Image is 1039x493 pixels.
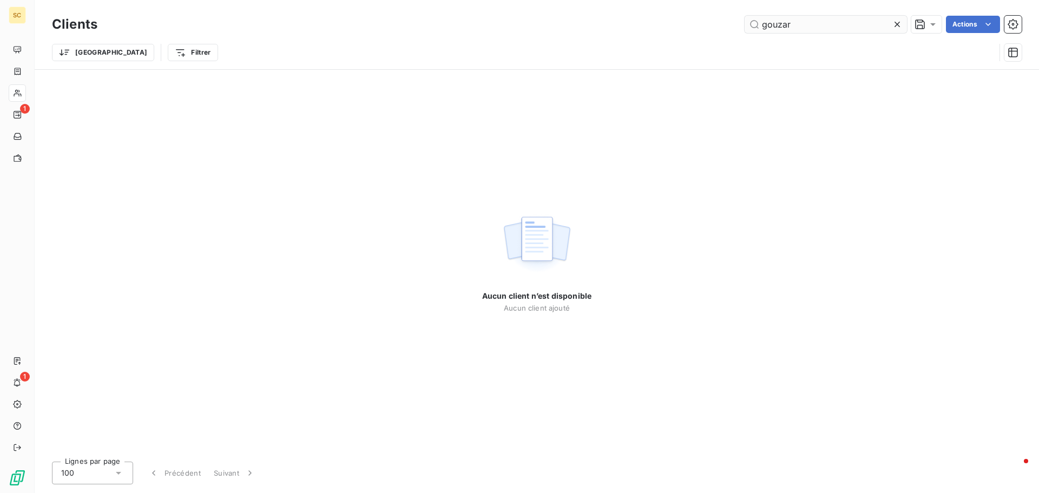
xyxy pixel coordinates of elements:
span: 100 [61,468,74,478]
button: Actions [946,16,1000,33]
span: 1 [20,372,30,382]
span: 1 [20,104,30,114]
iframe: Intercom live chat [1002,456,1028,482]
span: Aucun client n’est disponible [482,291,591,301]
img: empty state [502,211,571,278]
button: [GEOGRAPHIC_DATA] [52,44,154,61]
img: Logo LeanPay [9,469,26,487]
input: Rechercher [745,16,907,33]
h3: Clients [52,15,97,34]
button: Filtrer [168,44,218,61]
button: Précédent [142,462,207,484]
button: Suivant [207,462,262,484]
div: SC [9,6,26,24]
span: Aucun client ajouté [504,304,570,312]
